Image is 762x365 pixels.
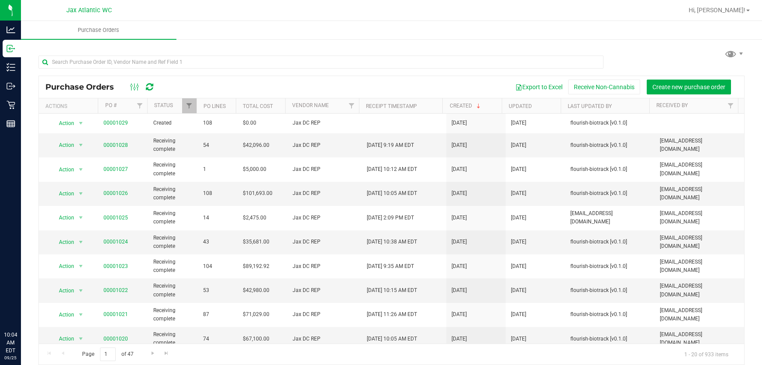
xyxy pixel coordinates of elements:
[660,209,739,226] span: [EMAIL_ADDRESS][DOMAIN_NAME]
[652,83,725,90] span: Create new purchase order
[153,282,193,299] span: Receiving complete
[7,63,15,72] inline-svg: Inventory
[243,189,272,198] span: $101,693.00
[51,285,75,297] span: Action
[243,141,269,149] span: $42,096.00
[647,80,731,94] button: Create new purchase order
[345,98,359,113] a: Filter
[511,286,526,295] span: [DATE]
[570,189,649,198] span: flourish-biotrack [v0.1.0]
[367,335,417,343] span: [DATE] 10:05 AM EDT
[293,286,357,295] span: Jax DC REP
[293,310,357,319] span: Jax DC REP
[243,119,256,127] span: $0.00
[153,161,193,177] span: Receiving complete
[66,26,131,34] span: Purchase Orders
[511,335,526,343] span: [DATE]
[203,310,232,319] span: 87
[75,188,86,200] span: select
[367,310,417,319] span: [DATE] 11:26 AM EDT
[45,103,95,109] div: Actions
[568,80,640,94] button: Receive Non-Cannabis
[4,355,17,361] p: 09/25
[511,262,526,271] span: [DATE]
[570,262,649,271] span: flourish-biotrack [v0.1.0]
[103,287,128,293] a: 00001022
[21,21,176,39] a: Purchase Orders
[7,101,15,109] inline-svg: Retail
[51,139,75,151] span: Action
[103,120,128,126] a: 00001029
[153,185,193,202] span: Receiving complete
[203,165,232,174] span: 1
[100,348,116,361] input: 1
[203,262,232,271] span: 104
[452,189,467,198] span: [DATE]
[75,236,86,248] span: select
[510,80,568,94] button: Export to Excel
[570,165,649,174] span: flourish-biotrack [v0.1.0]
[203,286,232,295] span: 53
[511,238,526,246] span: [DATE]
[243,310,269,319] span: $71,029.00
[452,119,467,127] span: [DATE]
[153,209,193,226] span: Receiving complete
[103,142,128,148] a: 00001028
[243,214,266,222] span: $2,475.00
[51,309,75,321] span: Action
[452,286,467,295] span: [DATE]
[293,165,357,174] span: Jax DC REP
[153,330,193,347] span: Receiving complete
[570,310,649,319] span: flourish-biotrack [v0.1.0]
[203,119,232,127] span: 108
[203,238,232,246] span: 43
[509,103,532,109] a: Updated
[243,165,266,174] span: $5,000.00
[103,190,128,196] a: 00001026
[103,239,128,245] a: 00001024
[570,286,649,295] span: flourish-biotrack [v0.1.0]
[367,189,417,198] span: [DATE] 10:05 AM EDT
[660,258,739,275] span: [EMAIL_ADDRESS][DOMAIN_NAME]
[153,137,193,153] span: Receiving complete
[570,119,649,127] span: flourish-biotrack [v0.1.0]
[75,333,86,345] span: select
[570,238,649,246] span: flourish-biotrack [v0.1.0]
[511,189,526,198] span: [DATE]
[243,103,273,109] a: Total Cost
[293,119,357,127] span: Jax DC REP
[75,309,86,321] span: select
[75,348,141,361] span: Page of 47
[367,286,417,295] span: [DATE] 10:15 AM EDT
[293,189,357,198] span: Jax DC REP
[689,7,745,14] span: Hi, [PERSON_NAME]!
[511,310,526,319] span: [DATE]
[4,331,17,355] p: 10:04 AM EDT
[103,166,128,172] a: 00001027
[367,238,417,246] span: [DATE] 10:38 AM EDT
[243,262,269,271] span: $89,192.92
[103,215,128,221] a: 00001025
[51,163,75,176] span: Action
[203,214,232,222] span: 14
[7,119,15,128] inline-svg: Reports
[677,348,735,361] span: 1 - 20 of 933 items
[660,282,739,299] span: [EMAIL_ADDRESS][DOMAIN_NAME]
[51,333,75,345] span: Action
[153,234,193,250] span: Receiving complete
[660,161,739,177] span: [EMAIL_ADDRESS][DOMAIN_NAME]
[103,336,128,342] a: 00001020
[660,330,739,347] span: [EMAIL_ADDRESS][DOMAIN_NAME]
[203,189,232,198] span: 108
[75,285,86,297] span: select
[66,7,112,14] span: Jax Atlantic WC
[660,185,739,202] span: [EMAIL_ADDRESS][DOMAIN_NAME]
[153,306,193,323] span: Receiving complete
[75,117,86,129] span: select
[367,141,414,149] span: [DATE] 9:19 AM EDT
[133,98,147,113] a: Filter
[51,260,75,272] span: Action
[367,262,414,271] span: [DATE] 9:35 AM EDT
[154,102,173,108] a: Status
[452,214,467,222] span: [DATE]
